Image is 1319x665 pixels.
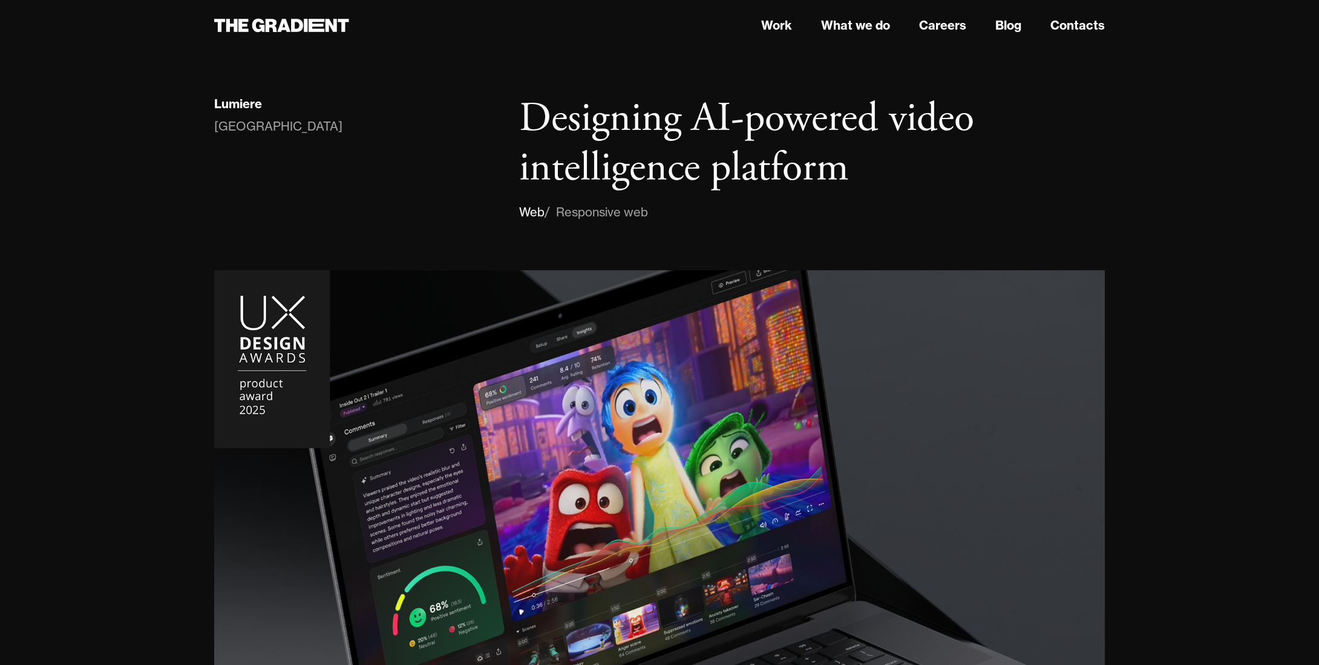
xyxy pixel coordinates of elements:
[1050,16,1105,34] a: Contacts
[519,203,545,222] div: Web
[821,16,890,34] a: What we do
[214,117,342,136] div: [GEOGRAPHIC_DATA]
[214,96,262,112] div: Lumiere
[995,16,1021,34] a: Blog
[761,16,792,34] a: Work
[519,94,1105,193] h1: Designing AI-powered video intelligence platform
[919,16,966,34] a: Careers
[545,203,648,222] div: / Responsive web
